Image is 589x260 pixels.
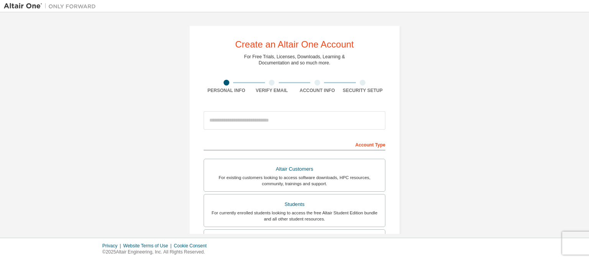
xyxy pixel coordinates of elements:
[123,243,174,249] div: Website Terms of Use
[340,87,386,94] div: Security Setup
[174,243,211,249] div: Cookie Consent
[4,2,100,10] img: Altair One
[209,164,380,174] div: Altair Customers
[249,87,295,94] div: Verify Email
[102,243,123,249] div: Privacy
[209,199,380,210] div: Students
[209,210,380,222] div: For currently enrolled students looking to access the free Altair Student Edition bundle and all ...
[235,40,354,49] div: Create an Altair One Account
[204,87,249,94] div: Personal Info
[209,174,380,187] div: For existing customers looking to access software downloads, HPC resources, community, trainings ...
[294,87,340,94] div: Account Info
[204,138,385,150] div: Account Type
[244,54,345,66] div: For Free Trials, Licenses, Downloads, Learning & Documentation and so much more.
[102,249,211,255] p: © 2025 Altair Engineering, Inc. All Rights Reserved.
